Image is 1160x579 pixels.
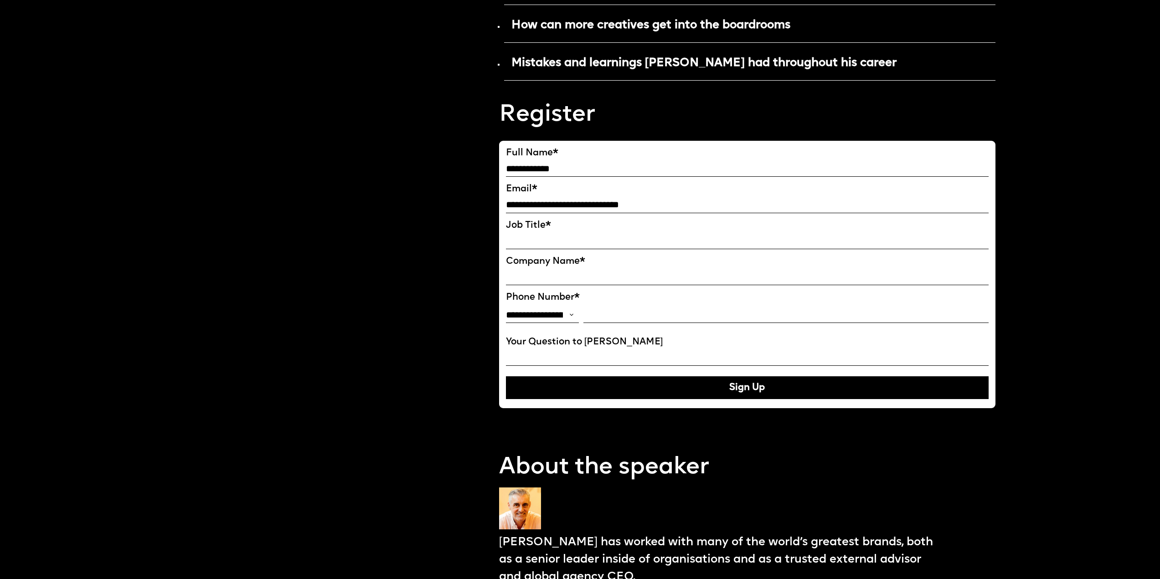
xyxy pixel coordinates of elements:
strong: How can more creatives get into the boardrooms [511,20,790,31]
button: Sign Up [506,376,989,399]
label: Phone Number [506,292,989,303]
label: Your Question to [PERSON_NAME] [506,337,989,348]
p: Register [499,99,995,131]
label: Email [506,184,989,195]
p: About the speaker [499,451,995,484]
label: Job Title [506,220,989,231]
label: Full Name [506,148,989,159]
strong: Mistakes and learnings [PERSON_NAME] had throughout his career [511,57,897,69]
label: Company Name [506,256,989,267]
